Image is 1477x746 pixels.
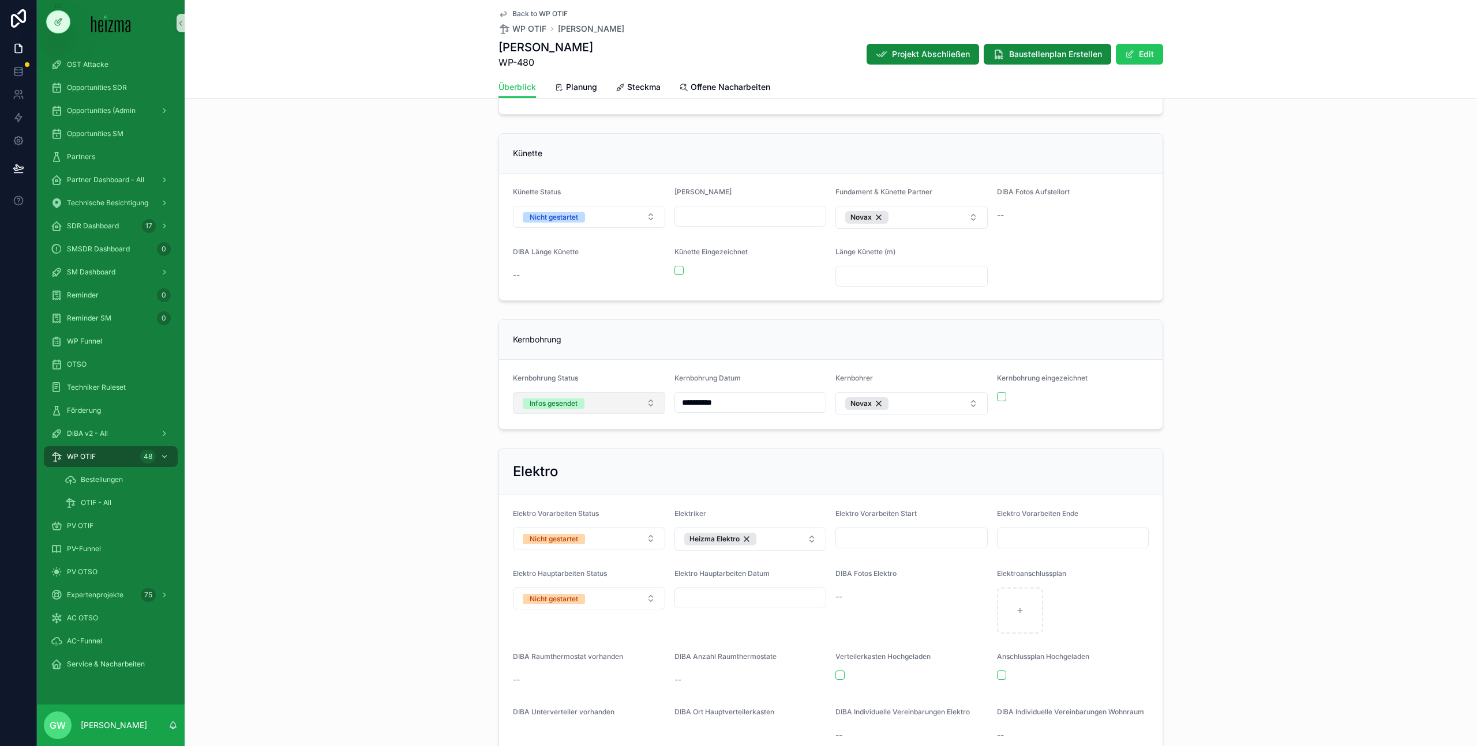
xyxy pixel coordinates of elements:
[67,521,93,530] span: PV OTIF
[44,538,178,559] a: PV-Funnel
[58,469,178,490] a: Bestellungen
[44,239,178,259] a: SMSDR Dashboard0
[674,187,732,196] span: [PERSON_NAME]
[679,77,770,100] a: Offene Nacharbeiten
[674,509,706,518] span: Elektriker
[997,729,1004,741] span: --
[157,242,171,256] div: 0
[67,175,144,184] span: Partner Dashboard - All
[67,221,119,231] span: SDR Dashboard
[513,247,579,256] span: DIBA Länge Künette
[44,285,178,306] a: Reminder0
[984,44,1111,65] button: Baustellenplan Erstellen
[566,81,597,93] span: Planung
[67,429,108,438] span: DiBA v2 - All
[513,587,665,609] button: Select Button
[44,608,178,628] a: AC OTSO
[845,397,889,410] button: Unselect 160
[67,337,102,346] span: WP Funnel
[845,211,889,224] button: Unselect 160
[44,308,178,329] a: Reminder SM0
[498,77,536,99] a: Überblick
[44,100,178,121] a: Opportunities (Admin
[835,392,988,415] button: Select Button
[67,636,102,646] span: AC-Funnel
[674,528,827,551] button: Select Button
[67,660,145,669] span: Service & Nacharbeiten
[835,652,931,661] span: Verteilerkasten Hochgeladen
[67,244,130,254] span: SMSDR Dashboard
[50,718,66,732] span: GW
[691,81,770,93] span: Offene Nacharbeiten
[67,83,127,92] span: Opportunities SDR
[44,631,178,651] a: AC-Funnel
[67,314,111,323] span: Reminder SM
[44,423,178,444] a: DiBA v2 - All
[67,129,123,138] span: Opportunities SM
[498,55,593,69] span: WP-480
[835,569,897,578] span: DIBA Fotos Elektro
[44,654,178,675] a: Service & Nacharbeiten
[67,452,96,461] span: WP OTIF
[498,9,568,18] a: Back to WP OTIF
[835,509,917,518] span: Elektro Vorarbeiten Start
[997,707,1144,716] span: DIBA Individuelle Vereinbarungen Wohnraum
[835,247,895,256] span: Länge Künette (m)
[684,533,756,545] button: Unselect 11
[44,400,178,421] a: Förderung
[81,475,123,484] span: Bestellungen
[498,39,593,55] h1: [PERSON_NAME]
[513,374,578,382] span: Kernbohrung Status
[512,23,546,35] span: WP OTIF
[513,392,665,414] button: Select Button
[67,360,87,369] span: OTSO
[674,569,770,578] span: Elektro Hauptarbeiten Datum
[157,311,171,325] div: 0
[498,23,546,35] a: WP OTIF
[1116,44,1163,65] button: Edit
[67,60,108,69] span: OST Attacke
[997,374,1088,382] span: Kernbohrung eingezeichnet
[554,77,597,100] a: Planung
[44,123,178,144] a: Opportunities SM
[81,498,111,507] span: OTIF - All
[835,187,932,196] span: Fundament & Künette Partner
[37,46,185,690] div: scrollable content
[67,106,136,115] span: Opportunities (Admin
[867,44,979,65] button: Projekt Abschließen
[892,48,970,60] span: Projekt Abschließen
[627,81,661,93] span: Steckma
[674,652,777,661] span: DIBA Anzahl Raumthermostate
[67,291,99,300] span: Reminder
[513,569,607,578] span: Elektro Hauptarbeiten Status
[850,213,872,222] span: Novax
[835,591,842,602] span: --
[44,562,178,582] a: PV OTSO
[513,509,599,518] span: Elektro Vorarbeiten Status
[689,534,740,544] span: Heizma Elektro
[513,148,542,158] span: Künette
[67,383,126,392] span: Techniker Ruleset
[67,267,115,277] span: SM Dashboard
[44,262,178,282] a: SM Dashboard
[513,334,561,344] span: Kernbohrung
[44,216,178,236] a: SDR Dashboard17
[558,23,624,35] a: [PERSON_NAME]
[67,406,101,415] span: Förderung
[835,729,842,741] span: --
[157,288,171,302] div: 0
[1009,48,1102,60] span: Baustellenplan Erstellen
[835,374,873,382] span: Kernbohrer
[616,77,661,100] a: Steckma
[44,585,178,605] a: Expertenprojekte75
[997,187,1070,196] span: DIBA Fotos Aufstellort
[141,588,156,602] div: 75
[513,269,520,281] span: --
[44,331,178,352] a: WP Funnel
[44,515,178,536] a: PV OTIF
[67,590,123,600] span: Expertenprojekte
[512,9,568,18] span: Back to WP OTIF
[674,374,741,382] span: Kernbohrung Datum
[997,509,1078,518] span: Elektro Vorarbeiten Ende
